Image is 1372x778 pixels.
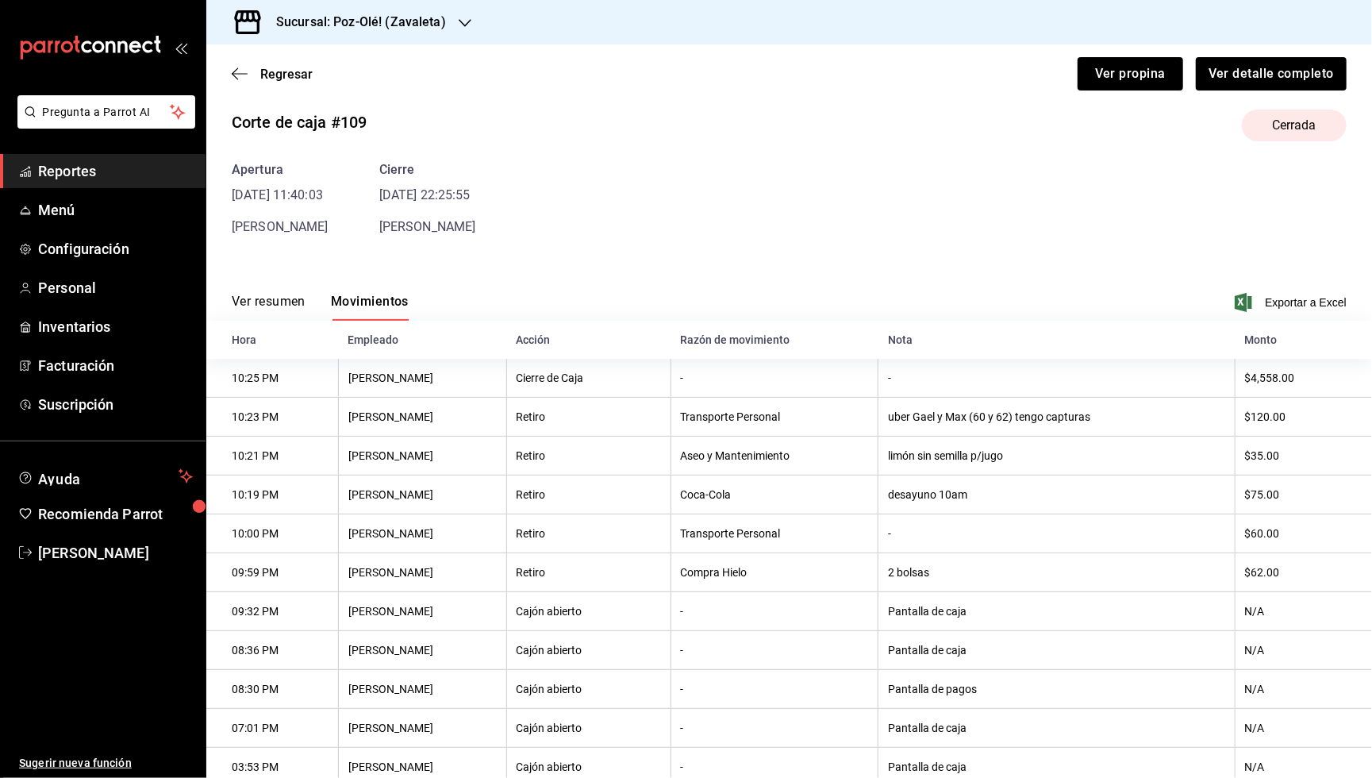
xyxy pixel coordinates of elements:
th: [PERSON_NAME] [338,670,506,709]
th: 2 bolsas [878,553,1236,592]
th: Cajón abierto [506,670,671,709]
th: Pantalla de caja [878,631,1236,670]
th: Pantalla de caja [878,592,1236,631]
th: Empleado [338,321,506,359]
span: Pregunta a Parrot AI [43,104,171,121]
span: Recomienda Parrot [38,503,193,525]
th: 10:21 PM [206,437,338,476]
a: Pregunta a Parrot AI [11,115,195,132]
button: Ver detalle completo [1196,57,1347,91]
th: - [878,359,1236,398]
span: Reportes [38,160,193,182]
span: Suscripción [38,394,193,415]
th: 09:32 PM [206,592,338,631]
span: Menú [38,199,193,221]
time: [DATE] 22:25:55 [379,186,476,205]
th: - [671,592,878,631]
th: - [878,514,1236,553]
th: Retiro [506,476,671,514]
th: Cajón abierto [506,592,671,631]
th: [PERSON_NAME] [338,476,506,514]
th: desayuno 10am [878,476,1236,514]
th: [PERSON_NAME] [338,709,506,748]
th: Retiro [506,398,671,437]
th: Cierre de Caja [506,359,671,398]
div: navigation tabs [232,294,409,321]
th: 07:01 PM [206,709,338,748]
th: [PERSON_NAME] [338,359,506,398]
span: [PERSON_NAME] [232,219,329,234]
th: Cajón abierto [506,631,671,670]
th: $4,558.00 [1235,359,1372,398]
time: [DATE] 11:40:03 [232,186,329,205]
span: Facturación [38,355,193,376]
span: [PERSON_NAME] [38,542,193,564]
th: Razón de movimiento [671,321,878,359]
th: Retiro [506,437,671,476]
th: - [671,709,878,748]
th: Retiro [506,553,671,592]
span: Sugerir nueva función [19,755,193,772]
th: Monto [1235,321,1372,359]
th: N/A [1235,709,1372,748]
th: N/A [1235,631,1372,670]
th: [PERSON_NAME] [338,631,506,670]
th: 10:00 PM [206,514,338,553]
button: Movimientos [331,294,409,321]
th: 10:23 PM [206,398,338,437]
span: Cerrada [1262,116,1326,135]
span: Regresar [260,67,313,82]
div: Cierre [379,160,476,179]
th: [PERSON_NAME] [338,514,506,553]
h3: Sucursal: Poz-Olé! (Zavaleta) [263,13,446,32]
span: Personal [38,277,193,298]
button: Ver propina [1078,57,1183,91]
button: Regresar [232,67,313,82]
th: Pantalla de pagos [878,670,1236,709]
th: 10:19 PM [206,476,338,514]
button: Exportar a Excel [1238,293,1347,312]
th: 09:59 PM [206,553,338,592]
th: [PERSON_NAME] [338,592,506,631]
th: [PERSON_NAME] [338,398,506,437]
th: Pantalla de caja [878,709,1236,748]
button: Ver resumen [232,294,306,321]
th: 08:36 PM [206,631,338,670]
th: [PERSON_NAME] [338,553,506,592]
span: [PERSON_NAME] [379,219,476,234]
div: Corte de caja #109 [232,110,367,134]
th: N/A [1235,670,1372,709]
th: 10:25 PM [206,359,338,398]
span: Ayuda [38,467,172,486]
div: Apertura [232,160,329,179]
th: $62.00 [1235,553,1372,592]
th: - [671,359,878,398]
th: [PERSON_NAME] [338,437,506,476]
th: - [671,670,878,709]
th: Hora [206,321,338,359]
th: Transporte Personal [671,398,878,437]
th: Cajón abierto [506,709,671,748]
button: open_drawer_menu [175,41,187,54]
th: Retiro [506,514,671,553]
th: N/A [1235,592,1372,631]
th: $35.00 [1235,437,1372,476]
button: Pregunta a Parrot AI [17,95,195,129]
th: - [671,631,878,670]
th: Transporte Personal [671,514,878,553]
th: Compra Hielo [671,553,878,592]
th: Aseo y Mantenimiento [671,437,878,476]
th: uber Gael y Max (60 y 62) tengo capturas [878,398,1236,437]
th: limón sin semilla p/jugo [878,437,1236,476]
span: Inventarios [38,316,193,337]
th: Coca-Cola [671,476,878,514]
th: $60.00 [1235,514,1372,553]
th: Acción [506,321,671,359]
th: $120.00 [1235,398,1372,437]
th: 08:30 PM [206,670,338,709]
th: $75.00 [1235,476,1372,514]
span: Configuración [38,238,193,260]
th: Nota [878,321,1236,359]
